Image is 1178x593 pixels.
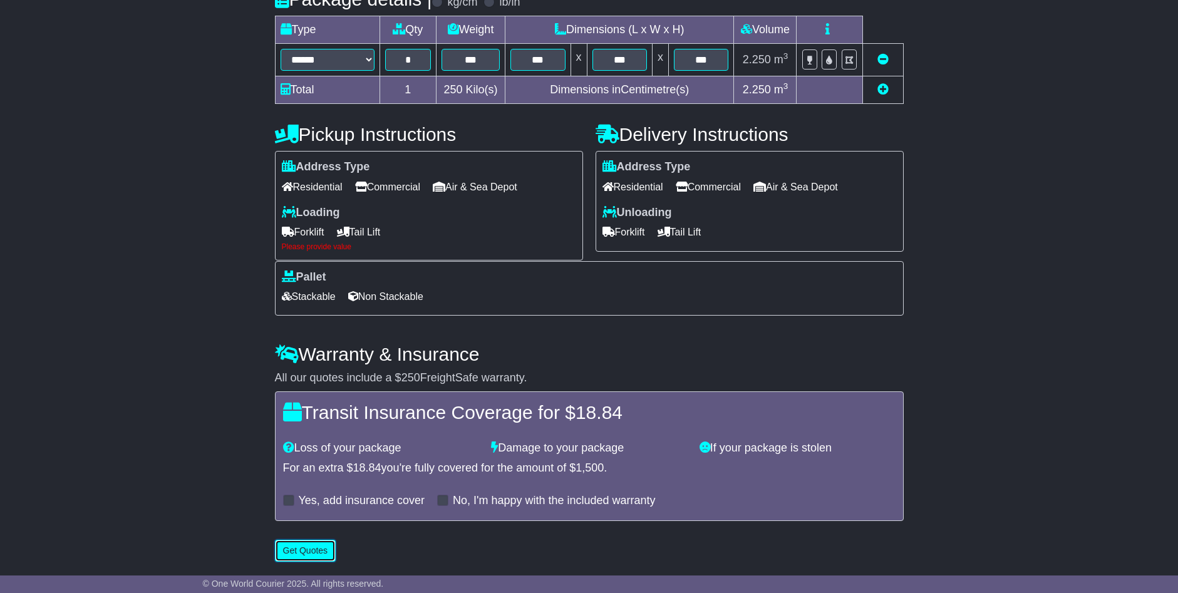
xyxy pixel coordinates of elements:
span: © One World Courier 2025. All rights reserved. [203,579,384,589]
label: Pallet [282,271,326,284]
a: Add new item [877,83,889,96]
td: Weight [437,16,505,44]
label: Address Type [602,160,691,174]
span: Forklift [282,222,324,242]
label: No, I'm happy with the included warranty [453,494,656,508]
button: Get Quotes [275,540,336,562]
td: Volume [734,16,797,44]
span: m [774,83,788,96]
span: Commercial [676,177,741,197]
label: Yes, add insurance cover [299,494,425,508]
span: Air & Sea Depot [433,177,517,197]
td: Kilo(s) [437,76,505,104]
span: 18.84 [576,402,623,423]
div: Damage to your package [485,441,693,455]
td: 1 [380,76,437,104]
td: x [652,44,668,76]
span: 2.250 [743,83,771,96]
span: Tail Lift [337,222,381,242]
h4: Warranty & Insurance [275,344,904,364]
span: Stackable [282,287,336,306]
span: Forklift [602,222,645,242]
span: Air & Sea Depot [753,177,838,197]
div: Please provide value [282,242,576,251]
span: Tail Lift [658,222,701,242]
label: Loading [282,206,340,220]
span: Residential [282,177,343,197]
span: 18.84 [353,462,381,474]
div: If your package is stolen [693,441,902,455]
td: x [571,44,587,76]
h4: Transit Insurance Coverage for $ [283,402,896,423]
div: Loss of your package [277,441,485,455]
td: Dimensions in Centimetre(s) [505,76,734,104]
label: Address Type [282,160,370,174]
span: Residential [602,177,663,197]
h4: Delivery Instructions [596,124,904,145]
a: Remove this item [877,53,889,66]
span: 250 [444,83,463,96]
td: Dimensions (L x W x H) [505,16,734,44]
span: m [774,53,788,66]
span: 250 [401,371,420,384]
div: For an extra $ you're fully covered for the amount of $ . [283,462,896,475]
td: Qty [380,16,437,44]
label: Unloading [602,206,672,220]
h4: Pickup Instructions [275,124,583,145]
span: Non Stackable [348,287,423,306]
sup: 3 [783,51,788,61]
span: 2.250 [743,53,771,66]
sup: 3 [783,81,788,91]
div: All our quotes include a $ FreightSafe warranty. [275,371,904,385]
span: Commercial [355,177,420,197]
td: Type [275,16,380,44]
td: Total [275,76,380,104]
span: 1,500 [576,462,604,474]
